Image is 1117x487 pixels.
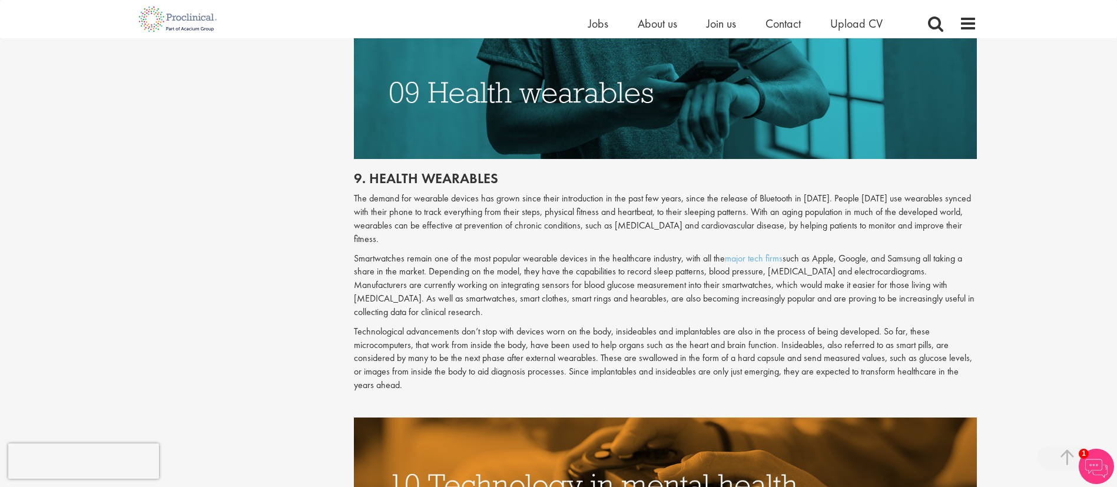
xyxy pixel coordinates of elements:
img: Chatbot [1079,449,1114,484]
a: major tech firms [725,252,783,264]
a: About us [638,16,677,31]
a: Jobs [588,16,608,31]
a: Join us [707,16,736,31]
p: The demand for wearable devices has grown since their introduction in the past few years, since t... [354,192,977,246]
a: Contact [765,16,801,31]
h2: 9. Health wearables [354,171,977,186]
span: 1 [1079,449,1089,459]
iframe: reCAPTCHA [8,443,159,479]
p: Smartwatches remain one of the most popular wearable devices in the healthcare industry, with all... [354,252,977,319]
p: Technological advancements don’t stop with devices worn on the body, insideables and implantables... [354,325,977,392]
a: Upload CV [830,16,883,31]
